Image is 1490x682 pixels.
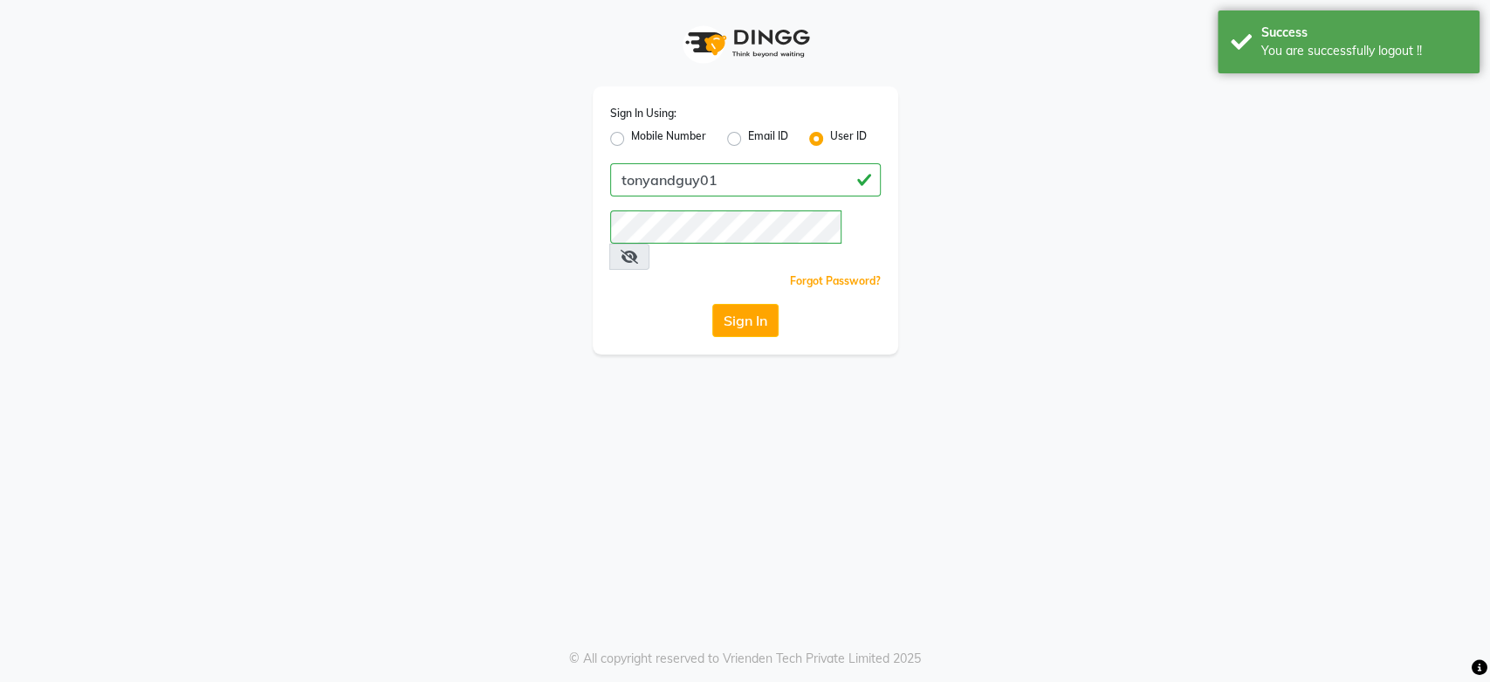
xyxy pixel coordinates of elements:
img: logo1.svg [676,17,815,69]
label: User ID [830,128,867,149]
label: Email ID [748,128,788,149]
label: Mobile Number [631,128,706,149]
button: Sign In [712,304,779,337]
input: Username [610,163,881,196]
label: Sign In Using: [610,106,676,121]
a: Forgot Password? [790,274,881,287]
div: Success [1261,24,1466,42]
input: Username [610,210,841,244]
div: You are successfully logout !! [1261,42,1466,60]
